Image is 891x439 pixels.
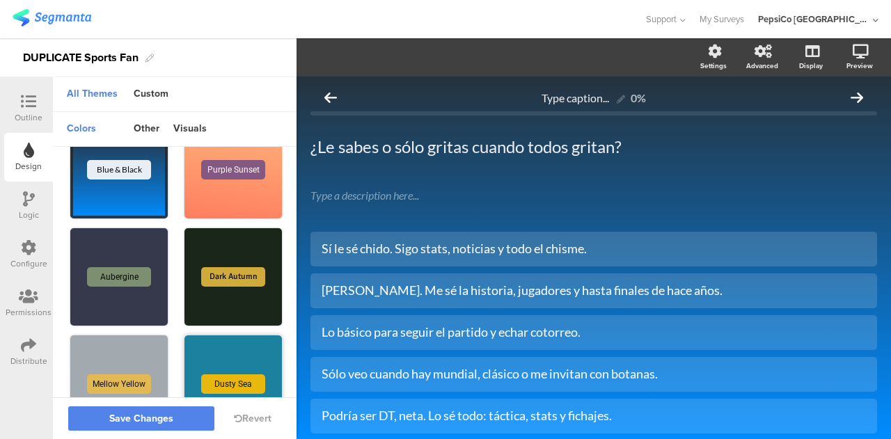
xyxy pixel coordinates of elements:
[201,374,265,394] div: Dusty Sea
[201,160,265,179] div: Purple Sunset
[10,355,47,367] div: Distribute
[846,61,873,71] div: Preview
[23,47,139,69] div: DUPLICATE Sports Fan
[87,160,151,179] div: Blue & Black
[646,13,677,26] span: Support
[10,257,47,270] div: Configure
[322,408,866,424] div: Podría ser DT, neta. Lo sé todo: táctica, stats y fichajes.
[6,306,52,319] div: Permissions
[19,209,39,221] div: Logic
[310,136,877,157] p: ¿Le sabes o sólo gritas cuando todos gritan?
[310,189,877,202] div: Type a description here...
[322,282,866,298] div: [PERSON_NAME]. Me sé la historia, jugadores y hasta finales de hace años.
[15,111,42,124] div: Outline
[87,267,151,287] div: Aubergine
[87,374,151,394] div: Mellow Yellow
[799,61,823,71] div: Display
[758,13,869,26] div: PepsiCo [GEOGRAPHIC_DATA]
[700,61,727,71] div: Settings
[127,83,175,106] div: Custom
[166,118,214,141] div: visuals
[60,83,125,106] div: All Themes
[322,366,866,382] div: Sólo veo cuando hay mundial, clásico o me invitan con botanas.
[322,241,866,257] div: Sí le sé chido. Sigo stats, noticias y todo el chisme.
[201,267,265,287] div: Dark Autumn
[127,118,166,141] div: other
[542,91,609,104] span: Type caption...
[234,411,271,426] button: Revert
[746,61,778,71] div: Advanced
[13,9,91,26] img: segmanta logo
[68,406,214,431] button: Save Changes
[15,160,42,173] div: Design
[322,324,866,340] div: Lo básico para seguir el partido y echar cotorreo.
[631,91,646,104] div: 0%
[60,118,103,141] div: colors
